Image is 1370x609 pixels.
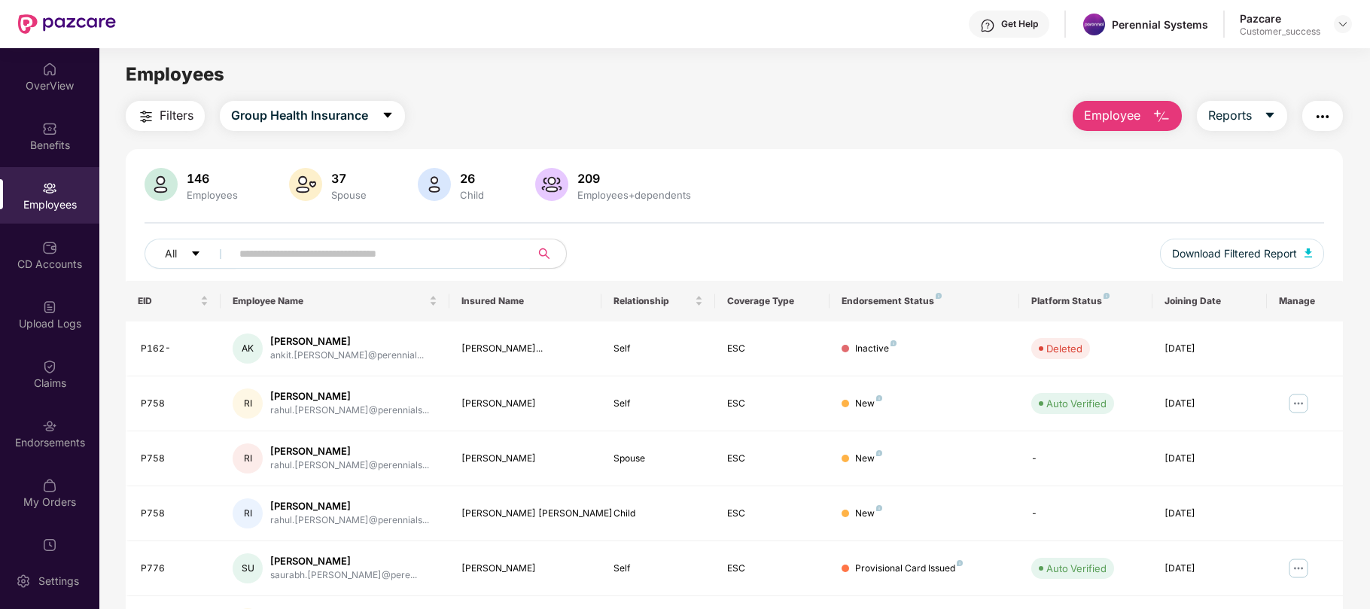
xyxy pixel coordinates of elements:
div: [DATE] [1164,342,1255,356]
span: Employee Name [233,295,425,307]
div: RI [233,498,263,528]
span: Relationship [613,295,693,307]
div: Endorsement Status [842,295,1008,307]
button: Filters [126,101,205,131]
img: svg+xml;base64,PHN2ZyBpZD0iRHJvcGRvd24tMzJ4MzIiIHhtbG5zPSJodHRwOi8vd3d3LnczLm9yZy8yMDAwL3N2ZyIgd2... [1337,18,1349,30]
img: manageButton [1286,391,1311,416]
img: svg+xml;base64,PHN2ZyBpZD0iSG9tZSIgeG1sbnM9Imh0dHA6Ly93d3cudzMub3JnLzIwMDAvc3ZnIiB3aWR0aD0iMjAiIG... [42,62,57,77]
div: 37 [328,171,370,186]
div: P758 [141,507,209,521]
div: saurabh.[PERSON_NAME]@pere... [270,568,417,583]
div: rahul.[PERSON_NAME]@perennials... [270,513,429,528]
div: P758 [141,397,209,411]
div: Get Help [1001,18,1038,30]
img: svg+xml;base64,PHN2ZyBpZD0iQ0RfQWNjb3VudHMiIGRhdGEtbmFtZT0iQ0QgQWNjb3VudHMiIHhtbG5zPSJodHRwOi8vd3... [42,240,57,255]
div: ankit.[PERSON_NAME]@perennial... [270,349,424,363]
button: Group Health Insurancecaret-down [220,101,405,131]
img: svg+xml;base64,PHN2ZyB4bWxucz0iaHR0cDovL3d3dy53My5vcmcvMjAwMC9zdmciIHdpZHRoPSIyNCIgaGVpZ2h0PSIyNC... [137,108,155,126]
div: [PERSON_NAME] [461,562,589,576]
div: 209 [574,171,694,186]
img: svg+xml;base64,PHN2ZyBpZD0iVXBkYXRlZCIgeG1sbnM9Imh0dHA6Ly93d3cudzMub3JnLzIwMDAvc3ZnIiB3aWR0aD0iMj... [42,537,57,553]
div: Spouse [613,452,704,466]
button: Allcaret-down [145,239,236,269]
div: RI [233,388,263,419]
div: [PERSON_NAME] [270,389,429,403]
div: [PERSON_NAME] [461,452,589,466]
div: ESC [727,342,817,356]
img: svg+xml;base64,PHN2ZyBpZD0iQ2xhaW0iIHhtbG5zPSJodHRwOi8vd3d3LnczLm9yZy8yMDAwL3N2ZyIgd2lkdGg9IjIwIi... [42,359,57,374]
div: Spouse [328,189,370,201]
img: svg+xml;base64,PHN2ZyB4bWxucz0iaHR0cDovL3d3dy53My5vcmcvMjAwMC9zdmciIHdpZHRoPSI4IiBoZWlnaHQ9IjgiIH... [1104,293,1110,299]
div: Employees+dependents [574,189,694,201]
img: manageButton [1286,556,1311,580]
div: Inactive [855,342,897,356]
div: Provisional Card Issued [855,562,963,576]
div: rahul.[PERSON_NAME]@perennials... [270,403,429,418]
img: svg+xml;base64,PHN2ZyB4bWxucz0iaHR0cDovL3d3dy53My5vcmcvMjAwMC9zdmciIHhtbG5zOnhsaW5rPSJodHRwOi8vd3... [1152,108,1171,126]
span: Group Health Insurance [231,106,368,125]
img: svg+xml;base64,PHN2ZyBpZD0iVXBsb2FkX0xvZ3MiIGRhdGEtbmFtZT0iVXBsb2FkIExvZ3MiIHhtbG5zPSJodHRwOi8vd3... [42,300,57,315]
img: svg+xml;base64,PHN2ZyB4bWxucz0iaHR0cDovL3d3dy53My5vcmcvMjAwMC9zdmciIHdpZHRoPSI4IiBoZWlnaHQ9IjgiIH... [876,505,882,511]
th: Employee Name [221,281,449,321]
div: Deleted [1046,341,1082,356]
div: ESC [727,397,817,411]
div: [PERSON_NAME] [270,499,429,513]
div: Auto Verified [1046,561,1107,576]
div: Employees [184,189,241,201]
div: RI [233,443,263,473]
div: [DATE] [1164,562,1255,576]
div: Self [613,397,704,411]
span: caret-down [1264,109,1276,123]
img: svg+xml;base64,PHN2ZyB4bWxucz0iaHR0cDovL3d3dy53My5vcmcvMjAwMC9zdmciIHdpZHRoPSI4IiBoZWlnaHQ9IjgiIH... [957,560,963,566]
img: svg+xml;base64,PHN2ZyB4bWxucz0iaHR0cDovL3d3dy53My5vcmcvMjAwMC9zdmciIHhtbG5zOnhsaW5rPSJodHRwOi8vd3... [418,168,451,201]
div: New [855,452,882,466]
div: Auto Verified [1046,396,1107,411]
div: P162- [141,342,209,356]
th: EID [126,281,221,321]
td: - [1019,486,1152,541]
div: Customer_success [1240,26,1320,38]
div: [PERSON_NAME] [461,397,589,411]
div: ESC [727,562,817,576]
div: ESC [727,507,817,521]
button: Download Filtered Report [1160,239,1324,269]
div: ESC [727,452,817,466]
div: SU [233,553,263,583]
div: Child [613,507,704,521]
img: svg+xml;base64,PHN2ZyB4bWxucz0iaHR0cDovL3d3dy53My5vcmcvMjAwMC9zdmciIHdpZHRoPSI4IiBoZWlnaHQ9IjgiIH... [890,340,897,346]
img: svg+xml;base64,PHN2ZyB4bWxucz0iaHR0cDovL3d3dy53My5vcmcvMjAwMC9zdmciIHdpZHRoPSI4IiBoZWlnaHQ9IjgiIH... [876,395,882,401]
div: Child [457,189,487,201]
th: Insured Name [449,281,601,321]
img: svg+xml;base64,PHN2ZyBpZD0iU2V0dGluZy0yMHgyMCIgeG1sbnM9Imh0dHA6Ly93d3cudzMub3JnLzIwMDAvc3ZnIiB3aW... [16,574,31,589]
div: Self [613,562,704,576]
div: Self [613,342,704,356]
span: Reports [1208,106,1252,125]
img: svg+xml;base64,PHN2ZyB4bWxucz0iaHR0cDovL3d3dy53My5vcmcvMjAwMC9zdmciIHdpZHRoPSIyNCIgaGVpZ2h0PSIyNC... [1314,108,1332,126]
img: svg+xml;base64,PHN2ZyBpZD0iRW5kb3JzZW1lbnRzIiB4bWxucz0iaHR0cDovL3d3dy53My5vcmcvMjAwMC9zdmciIHdpZH... [42,419,57,434]
div: [PERSON_NAME] [PERSON_NAME] [461,507,589,521]
div: P758 [141,452,209,466]
img: whatsapp%20image%202023-09-04%20at%2015.36.01.jpeg [1083,14,1105,35]
td: - [1019,431,1152,486]
th: Coverage Type [715,281,830,321]
div: [DATE] [1164,397,1255,411]
span: Filters [160,106,193,125]
div: Perennial Systems [1112,17,1208,32]
span: caret-down [382,109,394,123]
img: svg+xml;base64,PHN2ZyB4bWxucz0iaHR0cDovL3d3dy53My5vcmcvMjAwMC9zdmciIHdpZHRoPSI4IiBoZWlnaHQ9IjgiIH... [936,293,942,299]
span: Employee [1084,106,1140,125]
span: All [165,245,177,262]
img: svg+xml;base64,PHN2ZyB4bWxucz0iaHR0cDovL3d3dy53My5vcmcvMjAwMC9zdmciIHhtbG5zOnhsaW5rPSJodHRwOi8vd3... [289,168,322,201]
img: svg+xml;base64,PHN2ZyBpZD0iSGVscC0zMngzMiIgeG1sbnM9Imh0dHA6Ly93d3cudzMub3JnLzIwMDAvc3ZnIiB3aWR0aD... [980,18,995,33]
div: New [855,397,882,411]
button: Reportscaret-down [1197,101,1287,131]
img: svg+xml;base64,PHN2ZyBpZD0iTXlfT3JkZXJzIiBkYXRhLW5hbWU9Ik15IE9yZGVycyIgeG1sbnM9Imh0dHA6Ly93d3cudz... [42,478,57,493]
div: rahul.[PERSON_NAME]@perennials... [270,458,429,473]
button: search [529,239,567,269]
div: New [855,507,882,521]
span: EID [138,295,197,307]
span: search [529,248,559,260]
div: 146 [184,171,241,186]
div: [DATE] [1164,507,1255,521]
div: [PERSON_NAME] [270,334,424,349]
